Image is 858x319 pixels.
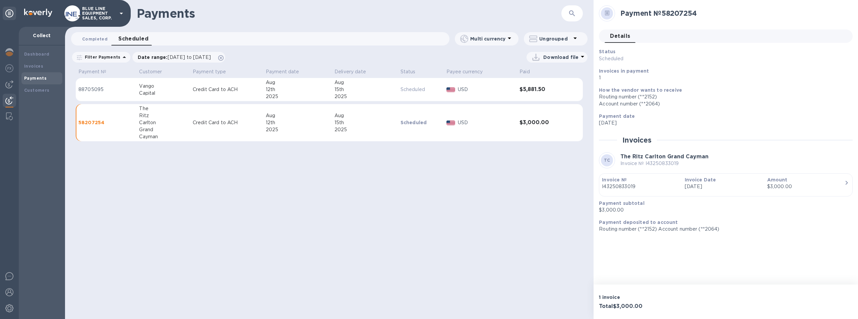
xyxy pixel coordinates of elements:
img: Logo [24,9,52,17]
p: Delivery date [334,68,366,75]
b: Payments [24,76,47,81]
div: 15th [334,86,395,93]
span: Details [610,31,630,41]
b: TC [604,158,610,163]
p: Credit Card to ACH [193,119,260,126]
img: USD [446,87,455,92]
b: Payment date [599,113,635,119]
img: Foreign exchange [5,64,13,72]
div: 2025 [266,93,329,100]
div: Carlton [139,119,187,126]
p: Ungrouped [539,35,571,42]
b: Customers [24,88,50,93]
span: Customer [139,68,171,75]
span: Delivery date [334,68,375,75]
p: USD [458,86,514,93]
p: Payment date [266,68,299,75]
h2: Payment № 58207254 [620,9,847,17]
span: Completed [82,35,108,43]
b: Payment subtotal [599,201,644,206]
p: 88705095 [78,86,134,93]
h2: Invoices [622,136,652,144]
b: Payment deposited to account [599,220,678,225]
span: Payment № [78,68,115,75]
div: Date range:[DATE] to [DATE] [132,52,225,63]
p: Scheduled [599,55,764,62]
span: Payee currency [446,68,492,75]
p: Payee currency [446,68,483,75]
p: 1 [599,74,847,81]
p: Payment type [193,68,226,75]
p: Invoice № I43250833019 [620,160,709,167]
h3: $5,881.50 [519,86,565,93]
div: The [139,105,187,112]
p: BLUE LINE EQUIPMENT SALES, CORP. [82,6,116,20]
p: Multi currency [470,35,505,42]
p: 1 invoice [599,294,723,301]
div: $3,000.00 [767,183,844,190]
div: Routing number (**2152) [599,93,847,100]
span: Status [401,68,424,75]
b: Status [599,49,615,54]
p: Scheduled [401,119,441,126]
div: Aug [266,79,329,86]
p: 58207254 [78,119,134,126]
b: Invoices in payment [599,68,649,74]
div: 2025 [334,93,395,100]
img: USD [446,121,455,125]
p: Paid [519,68,530,75]
b: Dashboard [24,52,50,57]
h3: $3,000.00 [519,119,565,126]
div: Cayman [139,133,187,140]
b: The Ritz Carlton Grand Cayman [620,153,709,160]
h3: Total $3,000.00 [599,303,723,310]
div: Aug [266,112,329,119]
div: Aug [334,112,395,119]
p: Payment № [78,68,106,75]
p: Collect [24,32,60,39]
p: Date range : [138,54,214,61]
p: Download file [543,54,578,61]
b: Invoice № [602,177,626,182]
div: 15th [334,119,395,126]
b: Invoices [24,64,43,69]
p: Filter Payments [82,54,120,60]
div: 2025 [266,126,329,133]
p: I43250833019 [602,183,679,190]
p: Routing number (**2152) Account number (**2064) [599,226,847,233]
span: Payment date [266,68,308,75]
b: Invoice Date [685,177,716,182]
div: Aug [334,79,395,86]
div: Grand [139,126,187,133]
div: Vango [139,83,187,90]
p: Status [401,68,416,75]
b: Amount [767,177,788,182]
div: 2025 [334,126,395,133]
div: 12th [266,119,329,126]
b: How the vendor wants to receive [599,87,682,93]
p: Scheduled [401,86,441,93]
button: Invoice №I43250833019Invoice Date[DATE]Amount$3,000.00 [599,173,853,196]
div: Account number (**2064) [599,100,847,107]
div: Unpin categories [3,7,16,20]
div: Ritz [139,112,187,119]
p: Customer [139,68,162,75]
span: Payment type [193,68,235,75]
p: $3,000.00 [599,207,847,214]
p: Credit Card to ACH [193,86,260,93]
p: [DATE] [599,119,847,127]
div: Capital [139,90,187,97]
p: USD [458,119,514,126]
p: [DATE] [685,183,762,190]
span: Paid [519,68,539,75]
div: 12th [266,86,329,93]
span: Scheduled [118,34,148,44]
span: [DATE] to [DATE] [168,55,211,60]
h1: Payments [137,6,494,20]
